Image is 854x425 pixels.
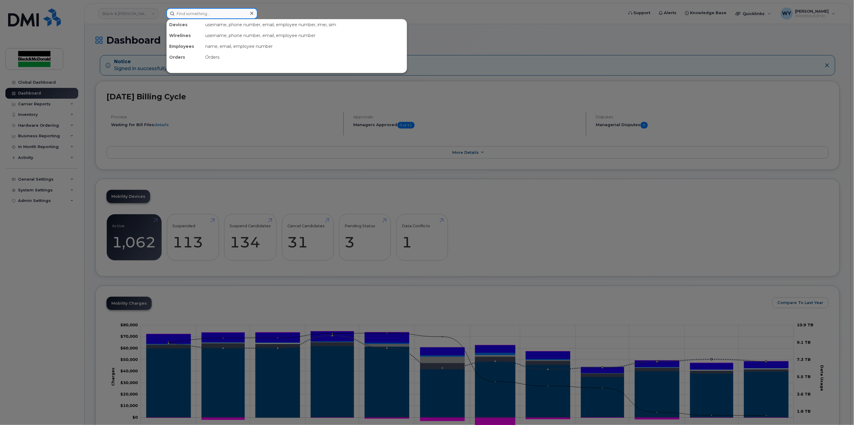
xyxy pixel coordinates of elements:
div: Devices [167,19,203,30]
div: username, phone number, email, employee number, imei, sim [203,19,407,30]
div: Orders [203,52,407,63]
div: Employees [167,41,203,52]
div: name, email, employee number [203,41,407,52]
div: Orders [167,52,203,63]
div: Wirelines [167,30,203,41]
div: username, phone number, email, employee number [203,30,407,41]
